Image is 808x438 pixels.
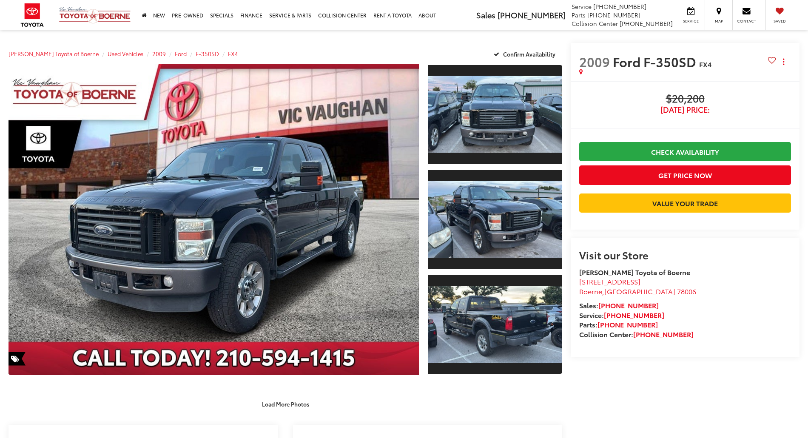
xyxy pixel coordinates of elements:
[503,50,555,58] span: Confirm Availability
[579,300,659,310] strong: Sales:
[59,6,131,24] img: Vic Vaughan Toyota of Boerne
[476,9,495,20] span: Sales
[681,18,700,24] span: Service
[427,286,563,363] img: 2009 Ford F-350SD FX4
[579,319,658,329] strong: Parts:
[770,18,789,24] span: Saved
[579,286,696,296] span: ,
[604,286,675,296] span: [GEOGRAPHIC_DATA]
[428,64,562,165] a: Expand Photo 1
[228,50,238,57] a: FX4
[579,105,791,114] span: [DATE] Price:
[579,329,694,339] strong: Collision Center:
[489,46,563,61] button: Confirm Availability
[587,11,640,19] span: [PHONE_NUMBER]
[572,11,586,19] span: Parts
[579,142,791,161] a: Check Availability
[256,397,315,412] button: Load More Photos
[9,352,26,366] span: Special
[175,50,187,57] a: Ford
[196,50,219,57] a: F-350SD
[9,64,419,375] a: Expand Photo 0
[579,93,791,105] span: $20,200
[633,329,694,339] a: [PHONE_NUMBER]
[699,59,711,69] span: FX4
[597,319,658,329] a: [PHONE_NUMBER]
[783,58,784,65] span: dropdown dots
[427,181,563,258] img: 2009 Ford F-350SD FX4
[579,193,791,213] a: Value Your Trade
[620,19,673,28] span: [PHONE_NUMBER]
[579,276,696,296] a: [STREET_ADDRESS] Boerne,[GEOGRAPHIC_DATA] 78006
[427,76,563,153] img: 2009 Ford F-350SD FX4
[579,52,610,71] span: 2009
[498,9,566,20] span: [PHONE_NUMBER]
[579,310,664,320] strong: Service:
[737,18,756,24] span: Contact
[428,169,562,270] a: Expand Photo 2
[613,52,699,71] span: Ford F-350SD
[579,267,690,277] strong: [PERSON_NAME] Toyota of Boerne
[4,63,423,376] img: 2009 Ford F-350SD FX4
[572,19,618,28] span: Collision Center
[152,50,166,57] a: 2009
[604,310,664,320] a: [PHONE_NUMBER]
[593,2,646,11] span: [PHONE_NUMBER]
[9,50,99,57] a: [PERSON_NAME] Toyota of Boerne
[579,165,791,185] button: Get Price Now
[579,276,640,286] span: [STREET_ADDRESS]
[776,54,791,69] button: Actions
[572,2,592,11] span: Service
[709,18,728,24] span: Map
[108,50,143,57] a: Used Vehicles
[579,286,602,296] span: Boerne
[598,300,659,310] a: [PHONE_NUMBER]
[677,286,696,296] span: 78006
[579,249,791,260] h2: Visit our Store
[428,274,562,375] a: Expand Photo 3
